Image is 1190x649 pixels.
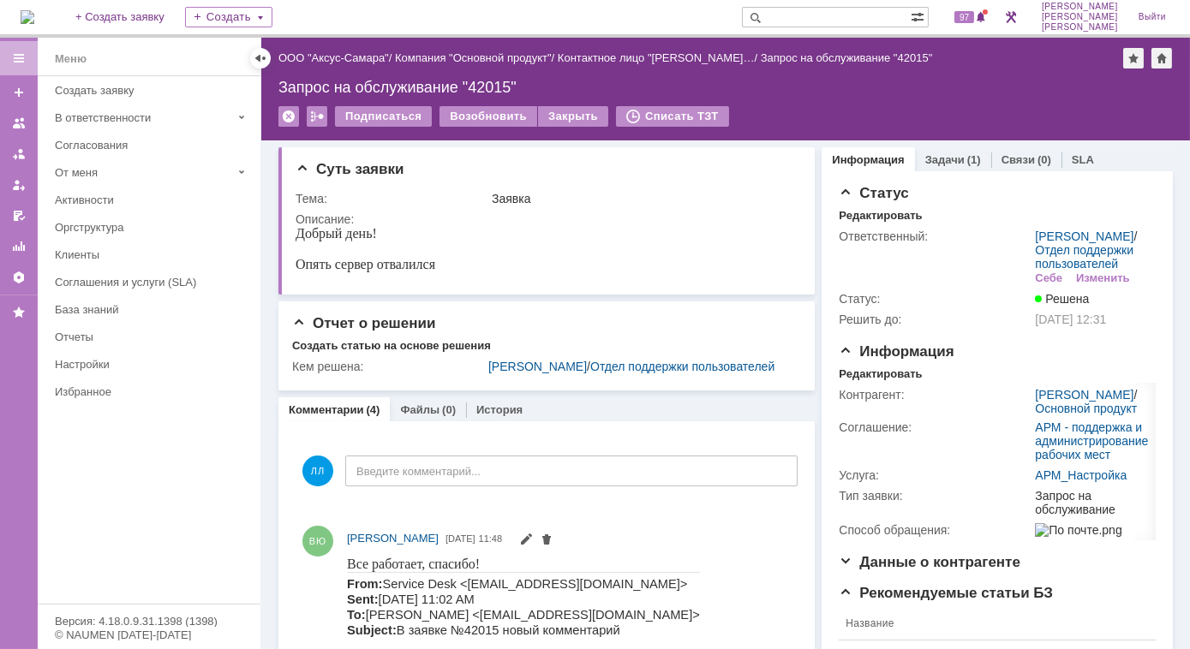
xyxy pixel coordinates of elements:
[292,339,491,353] div: Создать статью на основе решения
[488,360,792,373] div: /
[55,303,250,316] div: База знаний
[832,153,904,166] a: Информация
[1035,229,1133,243] a: [PERSON_NAME]
[292,315,435,331] span: Отчет о решении
[442,403,456,416] div: (0)
[1035,313,1106,326] span: [DATE] 12:31
[48,269,257,295] a: Соглашения и услуги (SLA)
[278,51,389,64] a: ООО "Аксус-Самара"
[250,48,271,68] div: Скрыть меню
[55,616,243,627] div: Версия: 4.18.0.9.31.1398 (1398)
[302,455,333,486] span: ЛЛ
[296,161,404,177] span: Суть заявки
[278,51,395,64] div: /
[185,7,272,27] div: Создать
[839,523,1032,537] div: Способ обращения:
[479,533,503,544] span: 11:48
[839,489,1032,503] div: Тип заявки:
[17,108,279,120] span: Email отправителя: [EMAIL_ADDRESS][DOMAIN_NAME]
[48,132,257,158] a: Согласования
[55,385,231,398] div: Избранное
[839,420,1032,434] div: Соглашение:
[1035,292,1089,306] span: Решена
[296,192,488,205] div: Тема:
[1072,153,1094,166] a: SLA
[289,403,364,416] a: Комментарии
[1035,420,1148,461] a: АРМ - поддержка и администрирование рабочих мест
[400,403,440,416] a: Файлы
[307,106,327,127] div: Работа с массовостью
[5,171,33,199] a: Мои заявки
[558,51,755,64] a: Контактное лицо "[PERSON_NAME]…
[1038,153,1051,166] div: (0)
[55,139,250,152] div: Согласования
[839,292,1032,306] div: Статус:
[1151,48,1172,68] div: Сделать домашней страницей
[558,51,761,64] div: /
[1035,388,1149,415] div: /
[5,140,33,168] a: Заявки в моей ответственности
[1123,48,1144,68] div: Добавить в избранное
[1035,402,1137,415] a: Основной продукт
[1035,271,1062,285] div: Себе
[1035,523,1121,537] img: По почте.png
[1042,2,1118,12] span: [PERSON_NAME]
[839,554,1020,570] span: Данные о контрагенте
[1001,7,1021,27] a: Перейти в интерфейс администратора
[48,77,257,104] a: Создать заявку
[48,187,257,213] a: Активности
[839,607,1142,640] th: Название
[395,51,552,64] a: Компания "Основной продукт"
[1042,12,1118,22] span: [PERSON_NAME]
[21,10,34,24] img: logo
[1035,229,1149,271] div: /
[55,221,250,234] div: Оргструктура
[5,79,33,106] a: Создать заявку
[5,233,33,260] a: Отчеты
[761,51,933,64] div: Запрос на обслуживание "42015"
[278,106,299,127] div: Удалить
[519,534,533,548] span: Редактировать
[839,313,1032,326] div: Решить до:
[476,403,523,416] a: История
[839,209,922,223] div: Редактировать
[954,11,974,23] span: 97
[839,388,1032,402] div: Контрагент:
[367,403,380,416] div: (4)
[55,358,250,371] div: Настройки
[347,530,439,547] a: [PERSON_NAME]
[5,202,33,229] a: Мои согласования
[839,185,908,201] span: Статус
[1076,271,1130,285] div: Изменить
[55,629,243,640] div: © NAUMEN [DATE]-[DATE]
[55,111,231,124] div: В ответственности
[55,49,87,69] div: Меню
[540,534,553,548] span: Удалить
[5,264,33,291] a: Настройки
[21,10,34,24] a: Перейти на домашнюю страницу
[839,468,1032,482] div: Услуга:
[492,192,792,205] div: Заявка
[55,248,250,261] div: Клиенты
[395,51,558,64] div: /
[839,585,1053,601] span: Рекомендуемые статьи БЗ
[1035,468,1127,482] a: АРМ_Настройка
[1002,153,1035,166] a: Связи
[55,84,250,97] div: Создать заявку
[48,351,257,378] a: Настройки
[48,324,257,350] a: Отчеты
[292,360,485,373] div: Кем решена:
[1035,388,1133,402] a: [PERSON_NAME]
[590,360,774,373] a: Отдел поддержки пользователей
[48,214,257,241] a: Оргструктура
[278,79,1173,96] div: Запрос на обслуживание "42015"
[1035,243,1133,271] a: Отдел поддержки пользователей
[55,276,250,289] div: Соглашения и услуги (SLA)
[967,153,981,166] div: (1)
[48,241,257,268] a: Клиенты
[488,360,587,373] a: [PERSON_NAME]
[55,166,231,179] div: От меня
[839,367,922,381] div: Редактировать
[347,532,439,545] span: [PERSON_NAME]
[839,229,1032,243] div: Ответственный:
